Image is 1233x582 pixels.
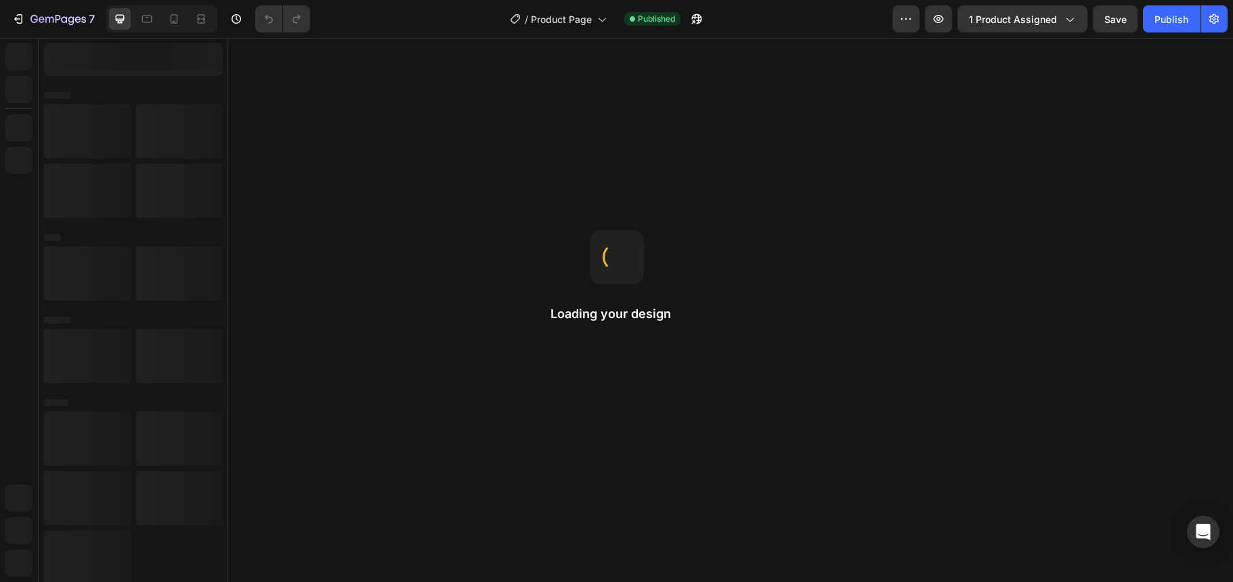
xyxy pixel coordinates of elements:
[89,11,95,27] p: 7
[1154,12,1188,26] div: Publish
[255,5,310,32] div: Undo/Redo
[638,13,675,25] span: Published
[1143,5,1200,32] button: Publish
[1187,516,1219,548] div: Open Intercom Messenger
[1104,14,1127,25] span: Save
[525,12,528,26] span: /
[5,5,101,32] button: 7
[550,306,683,322] h2: Loading your design
[531,12,592,26] span: Product Page
[969,12,1057,26] span: 1 product assigned
[957,5,1087,32] button: 1 product assigned
[1093,5,1138,32] button: Save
